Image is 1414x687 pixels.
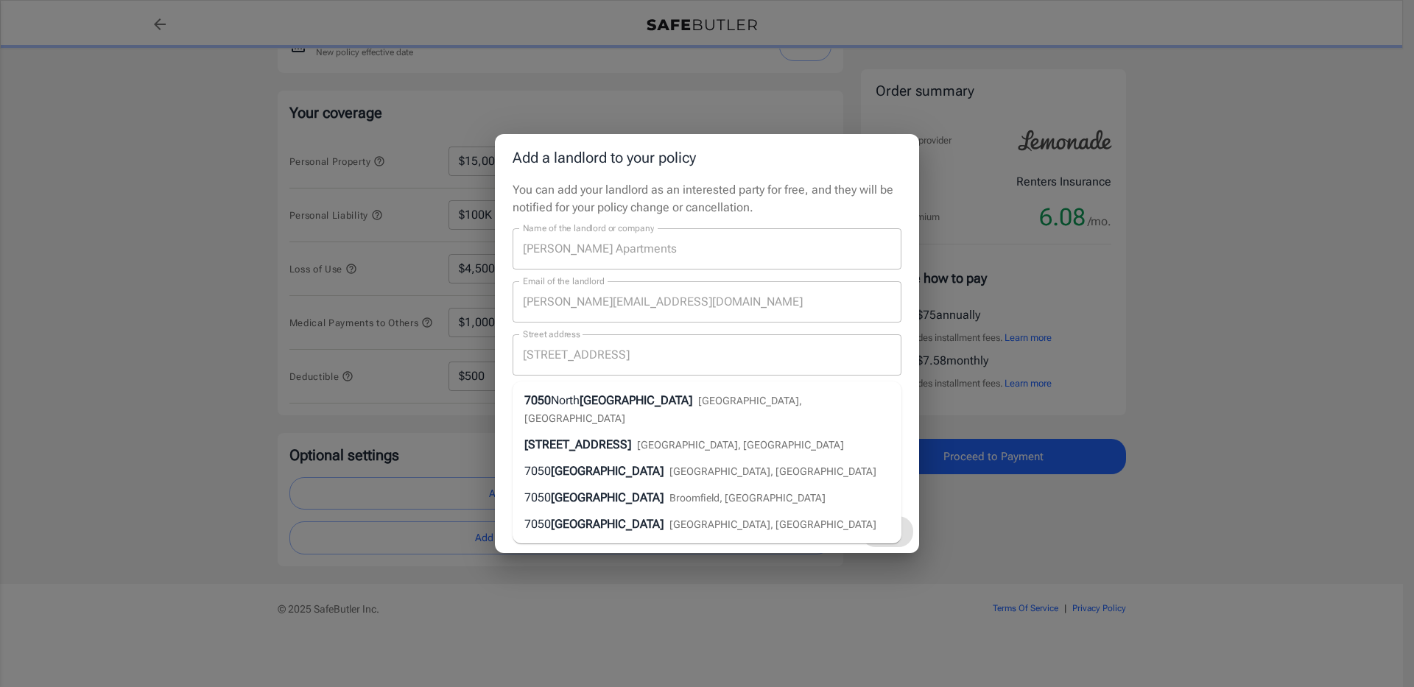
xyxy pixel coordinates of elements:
[523,275,604,287] label: Email of the landlord
[524,517,551,531] span: 7050
[523,328,580,340] label: Street address
[551,490,664,504] span: [GEOGRAPHIC_DATA]
[524,393,551,407] span: 7050
[524,490,551,504] span: 7050
[551,393,580,407] span: North
[551,517,664,531] span: [GEOGRAPHIC_DATA]
[513,181,901,216] p: You can add your landlord as an interested party for free, and they will be notified for your pol...
[523,222,654,234] label: Name of the landlord or company
[669,518,876,530] span: [GEOGRAPHIC_DATA], [GEOGRAPHIC_DATA]
[495,134,919,181] h2: Add a landlord to your policy
[669,465,876,477] span: [GEOGRAPHIC_DATA], [GEOGRAPHIC_DATA]
[524,437,631,451] span: [STREET_ADDRESS]
[580,393,692,407] span: [GEOGRAPHIC_DATA]
[637,439,844,451] span: [GEOGRAPHIC_DATA], [GEOGRAPHIC_DATA]
[524,464,551,478] span: 7050
[551,464,664,478] span: [GEOGRAPHIC_DATA]
[669,492,826,504] span: Broomfield, [GEOGRAPHIC_DATA]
